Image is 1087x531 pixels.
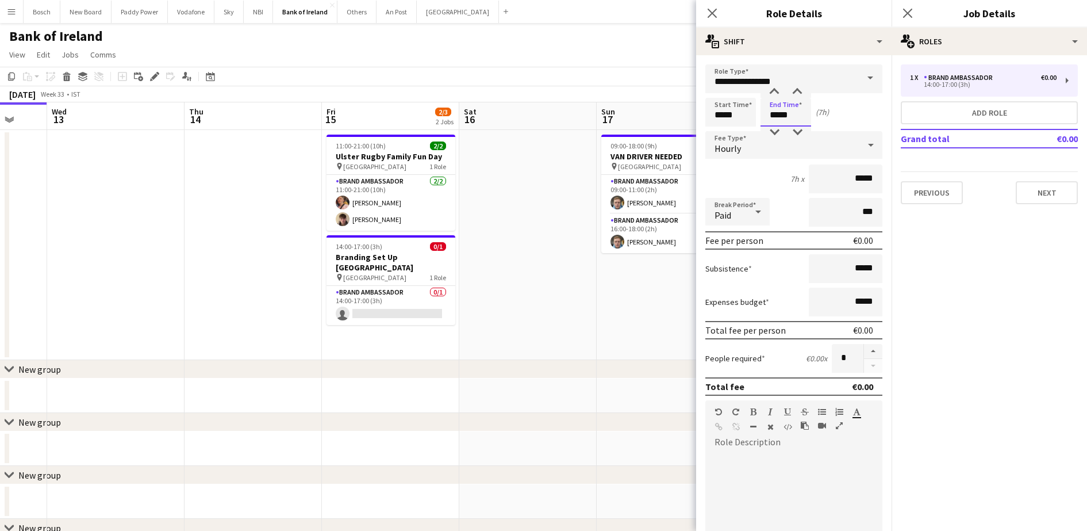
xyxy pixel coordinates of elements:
button: Next [1016,181,1078,204]
div: €0.00 [853,235,873,246]
div: €0.00 x [806,353,827,364]
div: Fee per person [705,235,763,246]
td: €0.00 [1023,129,1078,148]
div: New group [18,364,61,375]
app-card-role: Brand Ambassador1/109:00-11:00 (2h)[PERSON_NAME] [601,175,730,214]
label: Expenses budget [705,297,769,307]
div: Roles [892,28,1087,55]
div: New group [18,469,61,481]
button: Others [337,1,377,23]
button: Fullscreen [835,421,843,430]
span: Sun [601,106,615,117]
h3: Ulster Rugby Family Fun Day [327,151,455,162]
div: €0.00 [852,381,873,392]
app-card-role: Brand Ambassador0/114:00-17:00 (3h) [327,286,455,325]
span: Hourly [715,143,741,154]
span: 1 Role [429,273,446,282]
span: 13 [50,113,67,126]
span: Paid [715,209,731,221]
button: An Post [377,1,417,23]
button: Bank of Ireland [273,1,337,23]
div: New group [18,417,61,428]
button: Previous [901,181,963,204]
span: 14 [187,113,203,126]
button: New Board [60,1,112,23]
span: 09:00-18:00 (9h) [610,142,657,150]
h3: VAN DRIVER NEEDED [601,151,730,162]
button: Bold [749,407,757,417]
button: Italic [766,407,774,417]
button: Insert video [818,421,826,430]
button: HTML Code [783,422,792,431]
a: Jobs [57,47,83,62]
span: 15 [325,113,336,126]
div: IST [71,90,80,98]
app-card-role: Brand Ambassador2/211:00-21:00 (10h)[PERSON_NAME][PERSON_NAME] [327,175,455,231]
span: Comms [90,49,116,60]
label: People required [705,353,765,364]
a: View [5,47,30,62]
label: Subsistence [705,263,752,274]
div: (7h) [816,107,829,117]
button: Undo [715,407,723,417]
div: Shift [696,28,892,55]
button: NBI [244,1,273,23]
td: Grand total [901,129,1023,148]
span: View [9,49,25,60]
app-job-card: 14:00-17:00 (3h)0/1Branding Set Up [GEOGRAPHIC_DATA] [GEOGRAPHIC_DATA]1 RoleBrand Ambassador0/114... [327,235,455,325]
span: Wed [52,106,67,117]
div: 1 x [910,74,924,82]
h1: Bank of Ireland [9,28,103,45]
button: Clear Formatting [766,422,774,431]
span: 16 [462,113,477,126]
button: Horizontal Line [749,422,757,431]
span: 2/2 [430,142,446,150]
div: Brand Ambassador [924,74,997,82]
span: Jobs [62,49,79,60]
app-card-role: Brand Ambassador1/116:00-18:00 (2h)[PERSON_NAME] [601,214,730,253]
span: Edit [37,49,50,60]
span: 0/1 [430,242,446,251]
app-job-card: 09:00-18:00 (9h)2/2VAN DRIVER NEEDED [GEOGRAPHIC_DATA]2 RolesBrand Ambassador1/109:00-11:00 (2h)[... [601,135,730,253]
div: Total fee [705,381,744,392]
h3: Role Details [696,6,892,21]
span: 11:00-21:00 (10h) [336,142,386,150]
button: Underline [783,407,792,417]
span: 1 Role [429,162,446,171]
button: Redo [732,407,740,417]
span: Sat [464,106,477,117]
span: 2/3 [435,108,451,116]
span: [GEOGRAPHIC_DATA] [343,162,406,171]
a: Edit [32,47,55,62]
button: Paste as plain text [801,421,809,430]
button: Add role [901,101,1078,124]
button: Ordered List [835,407,843,417]
a: Comms [86,47,121,62]
span: [GEOGRAPHIC_DATA] [618,162,681,171]
button: Paddy Power [112,1,168,23]
h3: Branding Set Up [GEOGRAPHIC_DATA] [327,252,455,273]
button: Sky [214,1,244,23]
span: Fri [327,106,336,117]
span: Week 33 [38,90,67,98]
button: Unordered List [818,407,826,417]
button: [GEOGRAPHIC_DATA] [417,1,499,23]
div: €0.00 [1041,74,1057,82]
div: 7h x [790,174,804,184]
span: 17 [600,113,615,126]
span: 14:00-17:00 (3h) [336,242,382,251]
div: €0.00 [853,324,873,336]
div: 2 Jobs [436,117,454,126]
app-job-card: 11:00-21:00 (10h)2/2Ulster Rugby Family Fun Day [GEOGRAPHIC_DATA]1 RoleBrand Ambassador2/211:00-2... [327,135,455,231]
button: Bosch [24,1,60,23]
div: Total fee per person [705,324,786,336]
div: 14:00-17:00 (3h) [910,82,1057,87]
button: Strikethrough [801,407,809,417]
span: [GEOGRAPHIC_DATA] [343,273,406,282]
button: Text Color [852,407,861,417]
button: Increase [864,344,882,359]
h3: Job Details [892,6,1087,21]
span: Thu [189,106,203,117]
